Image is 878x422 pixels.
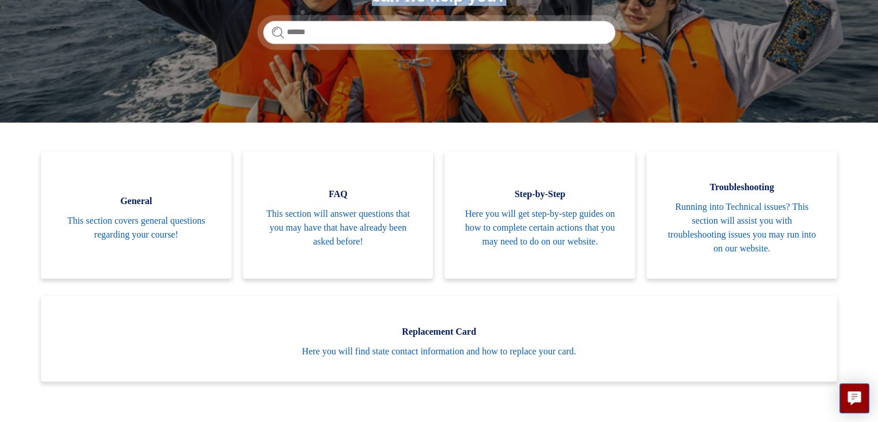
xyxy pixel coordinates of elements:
span: Replacement Card [58,325,820,339]
a: General This section covers general questions regarding your course! [41,151,231,279]
a: Step-by-Step Here you will get step-by-step guides on how to complete certain actions that you ma... [444,151,635,279]
span: This section will answer questions that you may have that have already been asked before! [260,207,416,249]
span: Here you will find state contact information and how to replace your card. [58,345,820,358]
a: Troubleshooting Running into Technical issues? This section will assist you with troubleshooting ... [647,151,837,279]
span: Step-by-Step [462,187,618,201]
button: Live chat [839,383,869,413]
a: Replacement Card Here you will find state contact information and how to replace your card. [41,296,837,382]
span: FAQ [260,187,416,201]
span: Running into Technical issues? This section will assist you with troubleshooting issues you may r... [664,200,820,256]
span: General [58,194,214,208]
a: FAQ This section will answer questions that you may have that have already been asked before! [243,151,434,279]
span: Troubleshooting [664,180,820,194]
input: Search [263,21,615,44]
span: This section covers general questions regarding your course! [58,214,214,242]
span: Here you will get step-by-step guides on how to complete certain actions that you may need to do ... [462,207,618,249]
